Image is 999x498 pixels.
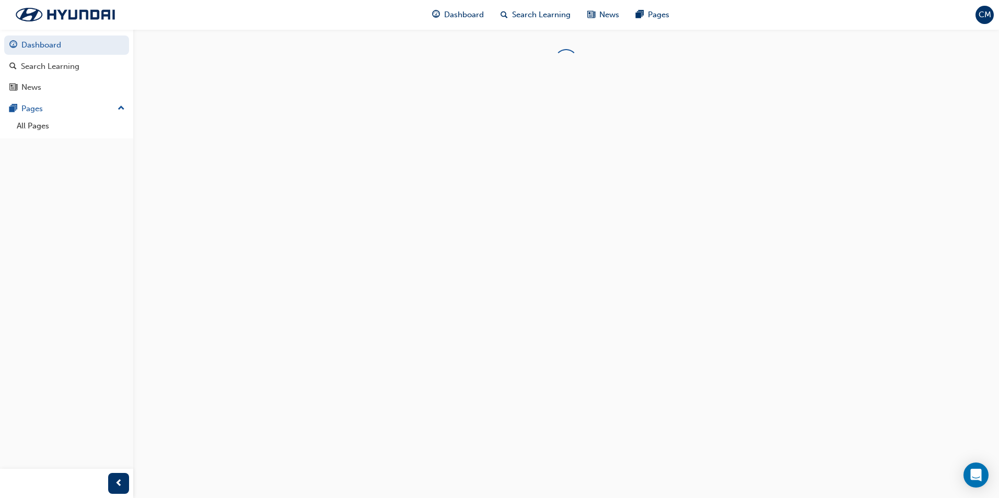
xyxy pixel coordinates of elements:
[636,8,644,21] span: pages-icon
[9,62,17,72] span: search-icon
[579,4,628,26] a: news-iconNews
[599,9,619,21] span: News
[587,8,595,21] span: news-icon
[4,33,129,99] button: DashboardSearch LearningNews
[5,4,125,26] img: Trak
[979,9,991,21] span: CM
[4,35,129,55] a: Dashboard
[628,4,678,26] a: pages-iconPages
[444,9,484,21] span: Dashboard
[975,6,994,24] button: CM
[115,477,123,490] span: prev-icon
[21,81,41,93] div: News
[9,83,17,92] span: news-icon
[648,9,669,21] span: Pages
[21,103,43,115] div: Pages
[13,118,129,134] a: All Pages
[424,4,492,26] a: guage-iconDashboard
[492,4,579,26] a: search-iconSearch Learning
[432,8,440,21] span: guage-icon
[9,104,17,114] span: pages-icon
[9,41,17,50] span: guage-icon
[963,463,989,488] div: Open Intercom Messenger
[4,57,129,76] a: Search Learning
[21,61,79,73] div: Search Learning
[118,102,125,115] span: up-icon
[512,9,571,21] span: Search Learning
[4,99,129,118] button: Pages
[4,78,129,97] a: News
[501,8,508,21] span: search-icon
